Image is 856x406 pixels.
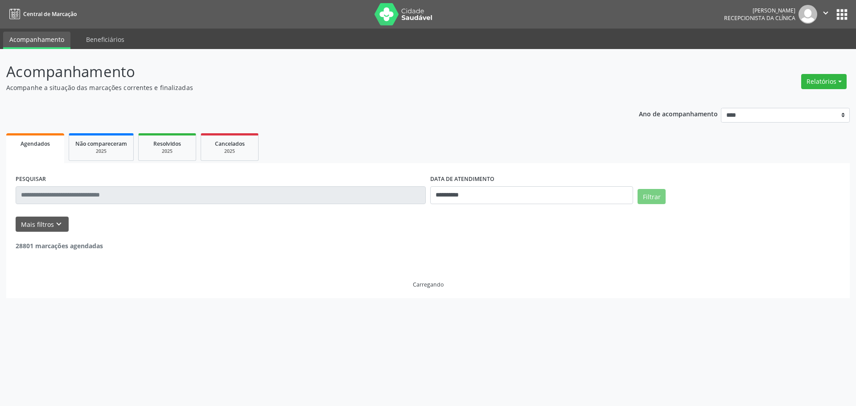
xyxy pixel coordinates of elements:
a: Beneficiários [80,32,131,47]
button: Mais filtroskeyboard_arrow_down [16,217,69,232]
a: Acompanhamento [3,32,70,49]
img: img [798,5,817,24]
div: 2025 [145,148,189,155]
p: Acompanhe a situação das marcações correntes e finalizadas [6,83,597,92]
p: Ano de acompanhamento [639,108,718,119]
button: Filtrar [638,189,666,204]
a: Central de Marcação [6,7,77,21]
span: Central de Marcação [23,10,77,18]
span: Resolvidos [153,140,181,148]
span: Cancelados [215,140,245,148]
div: Carregando [413,281,444,288]
div: [PERSON_NAME] [724,7,795,14]
strong: 28801 marcações agendadas [16,242,103,250]
i:  [821,8,831,18]
div: 2025 [207,148,252,155]
label: DATA DE ATENDIMENTO [430,172,494,186]
button: apps [834,7,850,22]
span: Recepcionista da clínica [724,14,795,22]
span: Agendados [21,140,50,148]
div: 2025 [75,148,127,155]
label: PESQUISAR [16,172,46,186]
i: keyboard_arrow_down [54,219,64,229]
button:  [817,5,834,24]
p: Acompanhamento [6,61,597,83]
button: Relatórios [801,74,847,89]
span: Não compareceram [75,140,127,148]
